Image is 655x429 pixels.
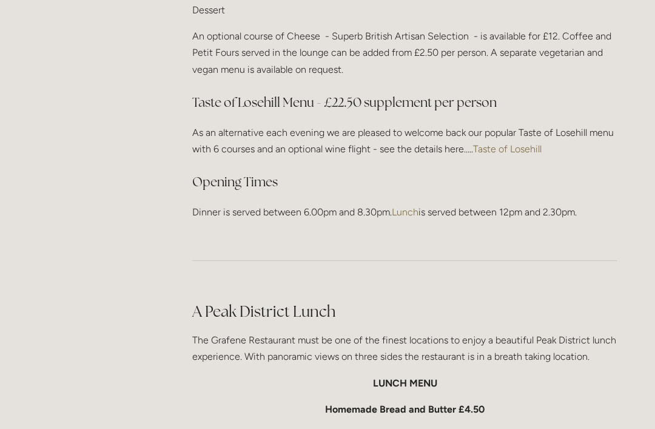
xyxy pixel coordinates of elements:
[473,143,542,155] a: Taste of Losehill
[192,90,617,115] h3: Taste of Losehill Menu - £22.50 supplement per person
[192,332,617,365] p: The Grafene Restaurant must be one of the finest locations to enjoy a beautiful Peak District lun...
[392,206,418,218] a: Lunch
[192,28,617,78] p: An optional course of Cheese - Superb British Artisan Selection - is available for £12. Coffee an...
[373,377,437,389] strong: LUNCH MENU
[192,204,617,220] p: Dinner is served between 6.00pm and 8.30pm. is served between 12pm and 2.30pm.
[192,124,617,157] p: As an alternative each evening we are pleased to welcome back our popular Taste of Losehill menu ...
[192,170,617,194] h3: Opening Times
[192,301,617,322] h2: A Peak District Lunch
[325,404,485,415] strong: Homemade Bread and Butter £4.50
